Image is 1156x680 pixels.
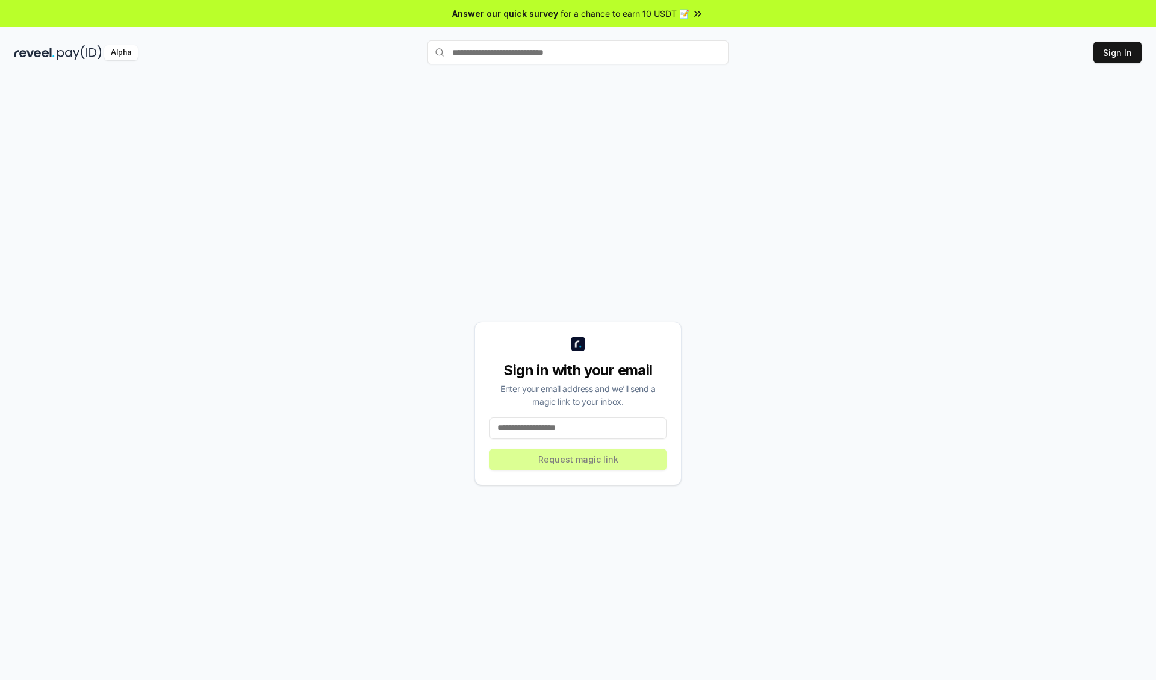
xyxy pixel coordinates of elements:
button: Sign In [1093,42,1142,63]
div: Sign in with your email [489,361,667,380]
img: logo_small [571,337,585,351]
img: reveel_dark [14,45,55,60]
div: Alpha [104,45,138,60]
div: Enter your email address and we’ll send a magic link to your inbox. [489,382,667,408]
span: for a chance to earn 10 USDT 📝 [561,7,689,20]
img: pay_id [57,45,102,60]
span: Answer our quick survey [452,7,558,20]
